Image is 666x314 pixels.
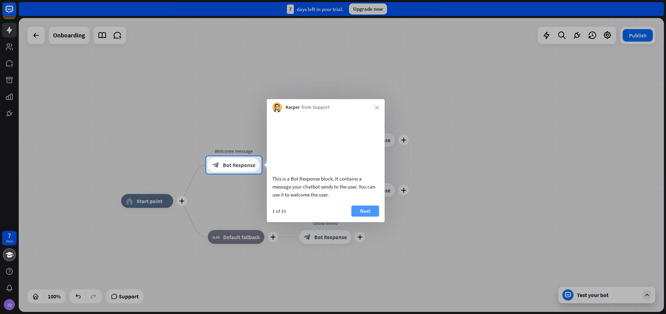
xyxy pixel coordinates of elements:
[223,162,255,168] span: Bot Response
[272,208,286,214] div: 1 of 10
[272,175,379,199] div: This is a Bot Response block. It contains a message your chatbot sends to the user. You can use i...
[286,104,300,111] span: Kacper
[351,206,379,217] button: Next
[212,162,219,168] i: block_bot_response
[375,105,379,110] i: close
[6,3,26,24] button: Open LiveChat chat widget
[301,104,330,111] span: from Support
